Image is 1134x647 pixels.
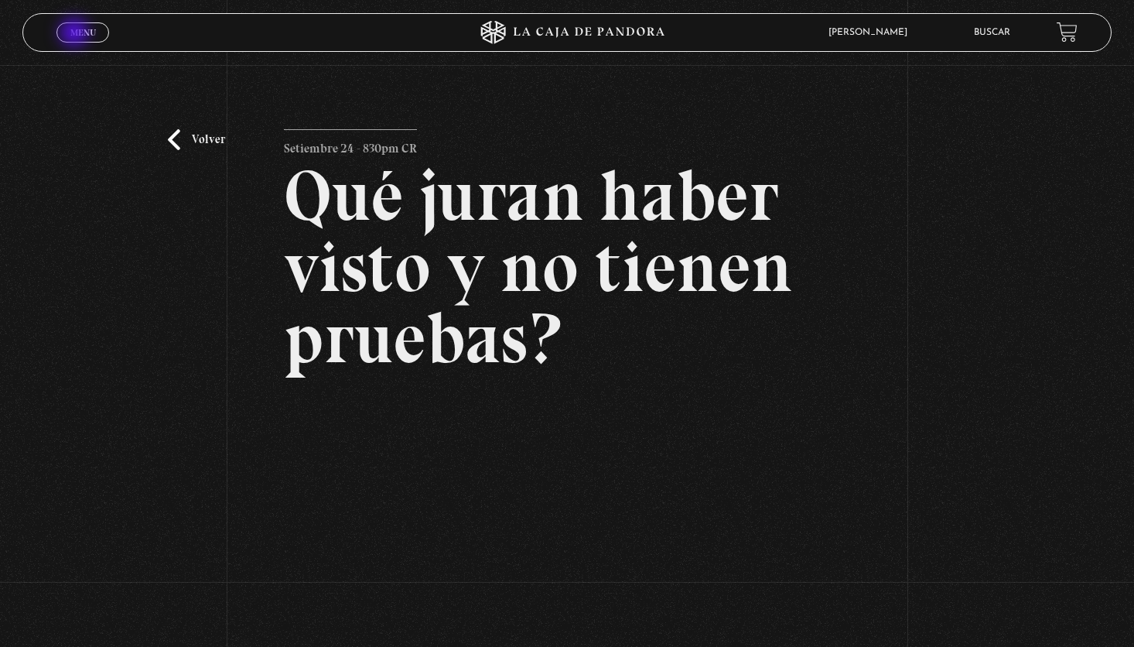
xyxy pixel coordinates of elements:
span: Cerrar [65,41,101,52]
a: View your shopping cart [1057,22,1078,43]
span: [PERSON_NAME] [821,28,923,37]
a: Volver [168,129,225,150]
p: Setiembre 24 - 830pm CR [284,129,417,160]
span: Menu [70,28,96,37]
h2: Qué juran haber visto y no tienen pruebas? [284,160,850,374]
a: Buscar [974,28,1010,37]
